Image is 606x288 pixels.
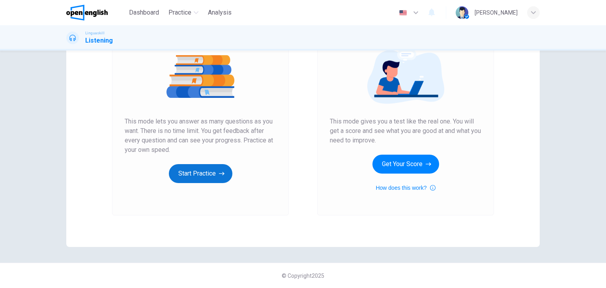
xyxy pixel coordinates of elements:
[208,8,232,17] span: Analysis
[129,8,159,17] span: Dashboard
[330,117,481,145] span: This mode gives you a test like the real one. You will get a score and see what you are good at a...
[165,6,202,20] button: Practice
[169,164,232,183] button: Start Practice
[85,30,105,36] span: Linguaskill
[205,6,235,20] button: Analysis
[398,10,408,16] img: en
[372,155,439,174] button: Get Your Score
[376,183,435,193] button: How does this work?
[168,8,191,17] span: Practice
[85,36,113,45] h1: Listening
[125,117,276,155] span: This mode lets you answer as many questions as you want. There is no time limit. You get feedback...
[456,6,468,19] img: Profile picture
[66,5,108,21] img: OpenEnglish logo
[126,6,162,20] button: Dashboard
[475,8,518,17] div: [PERSON_NAME]
[282,273,324,279] span: © Copyright 2025
[66,5,126,21] a: OpenEnglish logo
